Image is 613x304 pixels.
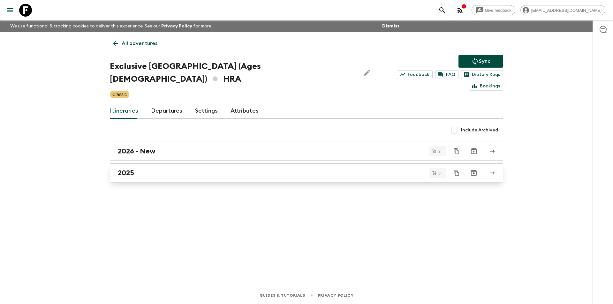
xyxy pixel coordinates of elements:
button: Edit Adventure Title [361,60,374,85]
div: [EMAIL_ADDRESS][DOMAIN_NAME] [520,5,605,15]
button: Sync adventure departures to the booking engine [458,55,503,68]
button: Dismiss [381,22,401,31]
a: Settings [195,103,218,119]
button: Archive [467,145,480,158]
a: Privacy Policy [161,24,192,28]
button: search adventures [436,4,449,17]
p: All adventures [122,40,157,47]
a: Itineraries [110,103,138,119]
a: 2025 [110,163,503,182]
span: Include Archived [461,127,498,133]
a: Privacy Policy [318,292,353,299]
a: Attributes [231,103,259,119]
a: 2026 - New [110,142,503,161]
h2: 2025 [118,169,134,177]
a: Feedback [397,70,433,79]
p: We use functional & tracking cookies to deliver this experience. See our for more. [8,20,215,32]
a: Bookings [469,82,503,91]
button: Archive [467,167,480,179]
p: Classic [112,91,127,98]
span: [EMAIL_ADDRESS][DOMAIN_NAME] [528,8,605,13]
button: menu [4,4,17,17]
button: Duplicate [451,167,462,179]
a: Give feedback [472,5,515,15]
p: Sync [479,57,490,65]
button: Duplicate [451,145,462,157]
span: 3 [435,149,444,153]
a: Departures [151,103,182,119]
h2: 2026 - New [118,147,155,155]
a: Dietary Reqs [461,70,503,79]
h1: Exclusive [GEOGRAPHIC_DATA] (Ages [DEMOGRAPHIC_DATA]) HRA [110,60,356,85]
a: Guides & Tutorials [260,292,305,299]
a: All adventures [110,37,161,50]
a: FAQ [435,70,458,79]
span: Give feedback [481,8,515,13]
span: 3 [435,171,444,175]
